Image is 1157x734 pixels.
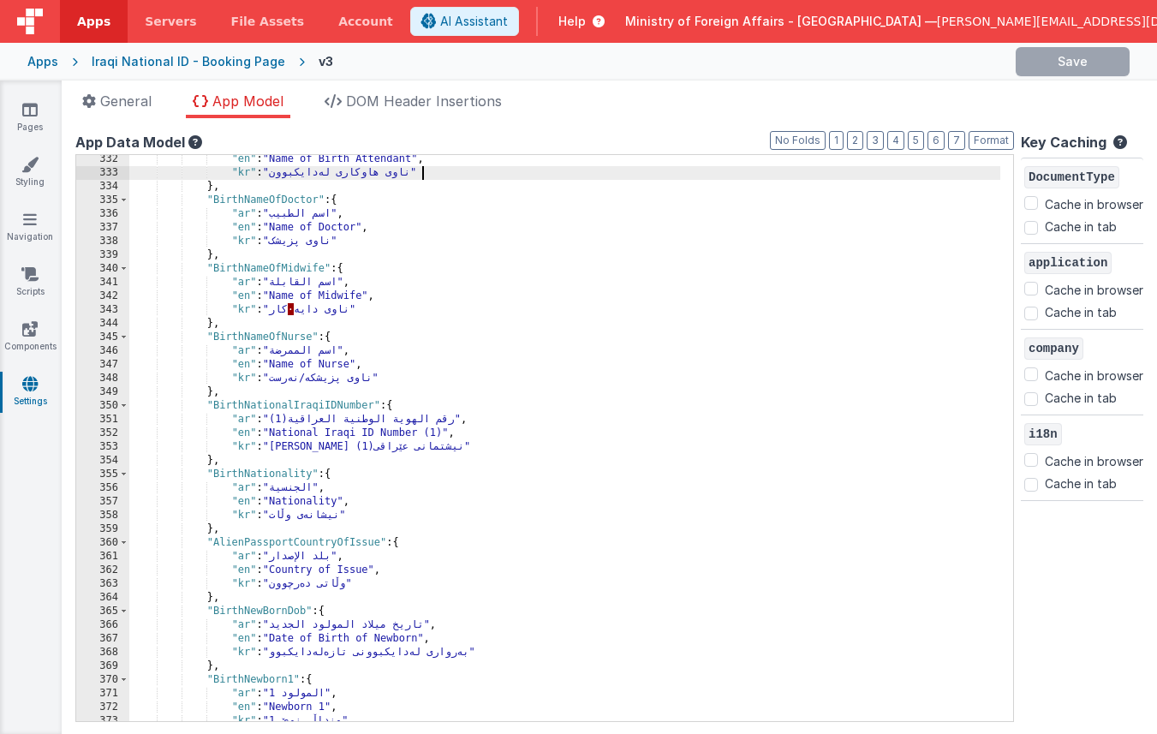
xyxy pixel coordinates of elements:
[1024,166,1119,188] span: DocumentType
[867,131,884,150] button: 3
[76,317,129,331] div: 344
[76,673,129,687] div: 370
[887,131,904,150] button: 4
[76,468,129,481] div: 355
[76,481,129,495] div: 356
[76,632,129,646] div: 367
[948,131,965,150] button: 7
[212,92,283,110] span: App Model
[1016,47,1130,76] button: Save
[76,289,129,303] div: 342
[1045,474,1117,492] label: Cache in tab
[346,92,502,110] span: DOM Header Insertions
[76,659,129,673] div: 369
[76,344,129,358] div: 346
[1045,450,1143,470] label: Cache in browser
[1024,423,1062,445] span: i18n
[76,413,129,427] div: 351
[76,207,129,221] div: 336
[1045,193,1143,213] label: Cache in browser
[92,53,285,70] div: Iraqi National ID - Booking Page
[76,180,129,194] div: 334
[410,7,519,36] button: AI Assistant
[76,714,129,728] div: 373
[440,13,508,30] span: AI Assistant
[76,564,129,577] div: 362
[231,13,305,30] span: File Assets
[76,248,129,262] div: 339
[76,166,129,180] div: 333
[75,132,1014,152] div: App Data Model
[76,454,129,468] div: 354
[558,13,586,30] span: Help
[76,605,129,618] div: 365
[76,427,129,440] div: 352
[76,495,129,509] div: 357
[847,131,863,150] button: 2
[76,687,129,701] div: 371
[1024,252,1112,274] span: application
[76,303,129,317] div: 343
[76,385,129,399] div: 349
[100,92,152,110] span: General
[76,618,129,632] div: 366
[76,701,129,714] div: 372
[927,131,945,150] button: 6
[1045,303,1117,321] label: Cache in tab
[770,131,826,150] button: No Folds
[76,372,129,385] div: 348
[1045,218,1117,236] label: Cache in tab
[829,131,844,150] button: 1
[77,13,110,30] span: Apps
[1021,135,1106,151] h4: Key Caching
[908,131,924,150] button: 5
[76,235,129,248] div: 338
[1024,337,1083,360] span: company
[76,152,129,166] div: 332
[1045,364,1143,385] label: Cache in browser
[76,522,129,536] div: 359
[76,591,129,605] div: 364
[969,131,1014,150] button: Format
[76,536,129,550] div: 360
[76,577,129,591] div: 363
[76,276,129,289] div: 341
[145,13,196,30] span: Servers
[76,221,129,235] div: 337
[76,262,129,276] div: 340
[76,331,129,344] div: 345
[76,358,129,372] div: 347
[1045,389,1117,407] label: Cache in tab
[27,53,58,70] div: Apps
[76,399,129,413] div: 350
[625,13,937,30] span: Ministry of Foreign Affairs - [GEOGRAPHIC_DATA] —
[76,509,129,522] div: 358
[76,646,129,659] div: 368
[1045,278,1143,299] label: Cache in browser
[76,440,129,454] div: 353
[76,194,129,207] div: 335
[319,53,340,70] div: v3
[76,550,129,564] div: 361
